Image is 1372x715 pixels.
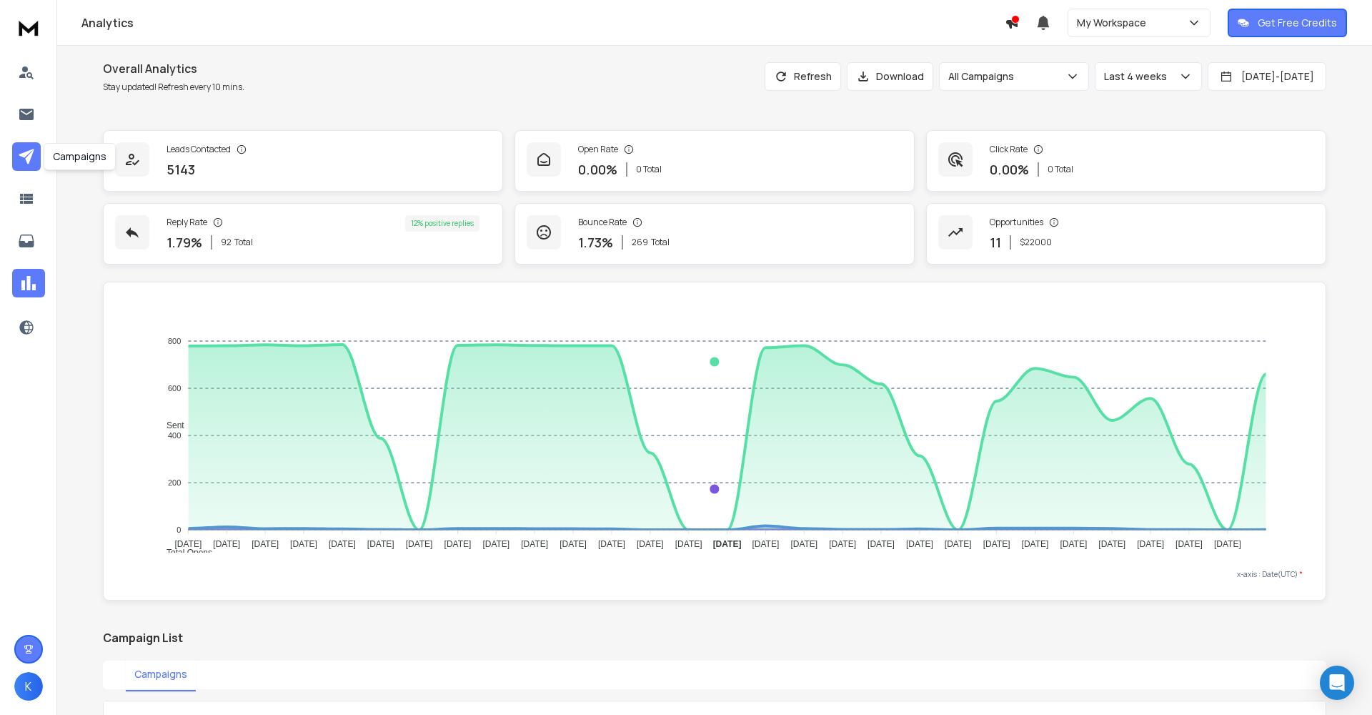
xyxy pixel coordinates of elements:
tspan: [DATE] [829,539,856,549]
button: Get Free Credits [1228,9,1347,37]
p: 0.00 % [578,159,617,179]
button: Download [847,62,933,91]
span: Sent [156,420,184,430]
p: Open Rate [578,144,618,155]
span: 269 [632,237,648,248]
tspan: [DATE] [906,539,933,549]
tspan: [DATE] [367,539,394,549]
tspan: [DATE] [791,539,818,549]
tspan: [DATE] [713,539,742,549]
div: Open Intercom Messenger [1320,666,1354,700]
tspan: [DATE] [483,539,510,549]
h1: Overall Analytics [103,60,244,77]
p: 1.79 % [166,232,202,252]
button: K [14,672,43,701]
a: Leads Contacted5143 [103,130,503,192]
tspan: [DATE] [521,539,548,549]
p: 11 [990,232,1001,252]
tspan: [DATE] [1022,539,1049,549]
tspan: [DATE] [329,539,356,549]
h2: Campaign List [103,629,1326,646]
tspan: [DATE] [1175,539,1203,549]
p: 0 Total [636,164,662,175]
p: 5143 [166,159,195,179]
p: x-axis : Date(UTC) [126,569,1303,580]
span: Total [234,237,253,248]
tspan: [DATE] [637,539,664,549]
span: Total Opens [156,548,212,558]
tspan: 0 [177,526,181,534]
tspan: [DATE] [1214,539,1241,549]
tspan: 800 [168,337,181,345]
tspan: [DATE] [868,539,895,549]
p: $ 22000 [1020,237,1052,248]
a: Click Rate0.00%0 Total [926,130,1326,192]
img: logo [14,14,43,41]
p: Bounce Rate [578,217,627,228]
tspan: [DATE] [175,539,202,549]
button: [DATE]-[DATE] [1208,62,1326,91]
p: 0.00 % [990,159,1029,179]
a: Open Rate0.00%0 Total [514,130,915,192]
p: Reply Rate [166,217,207,228]
tspan: 400 [168,431,181,440]
a: Bounce Rate1.73%269Total [514,203,915,265]
tspan: [DATE] [752,539,780,549]
tspan: [DATE] [560,539,587,549]
tspan: [DATE] [983,539,1010,549]
tspan: [DATE] [444,539,472,549]
p: Last 4 weeks [1104,69,1173,84]
span: 92 [221,237,232,248]
tspan: 200 [168,478,181,487]
p: 0 Total [1048,164,1073,175]
tspan: [DATE] [1098,539,1125,549]
tspan: [DATE] [1060,539,1088,549]
p: Opportunities [990,217,1043,228]
p: Stay updated! Refresh every 10 mins. [103,82,244,93]
tspan: [DATE] [675,539,702,549]
p: Refresh [794,69,832,84]
button: Refresh [765,62,841,91]
div: Campaigns [44,143,116,170]
div: 12 % positive replies [405,215,479,232]
p: Leads Contacted [166,144,231,155]
p: Download [876,69,924,84]
a: Reply Rate1.79%92Total12% positive replies [103,203,503,265]
span: Total [651,237,670,248]
p: All Campaigns [948,69,1020,84]
p: 1.73 % [578,232,613,252]
tspan: [DATE] [598,539,625,549]
h1: Analytics [81,14,1005,31]
tspan: [DATE] [1137,539,1164,549]
p: Click Rate [990,144,1028,155]
a: Opportunities11$22000 [926,203,1326,265]
tspan: [DATE] [290,539,317,549]
tspan: [DATE] [213,539,240,549]
button: Campaigns [126,659,196,691]
tspan: 600 [168,384,181,393]
tspan: [DATE] [406,539,433,549]
tspan: [DATE] [945,539,972,549]
tspan: [DATE] [252,539,279,549]
p: My Workspace [1077,16,1152,30]
p: Get Free Credits [1258,16,1337,30]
